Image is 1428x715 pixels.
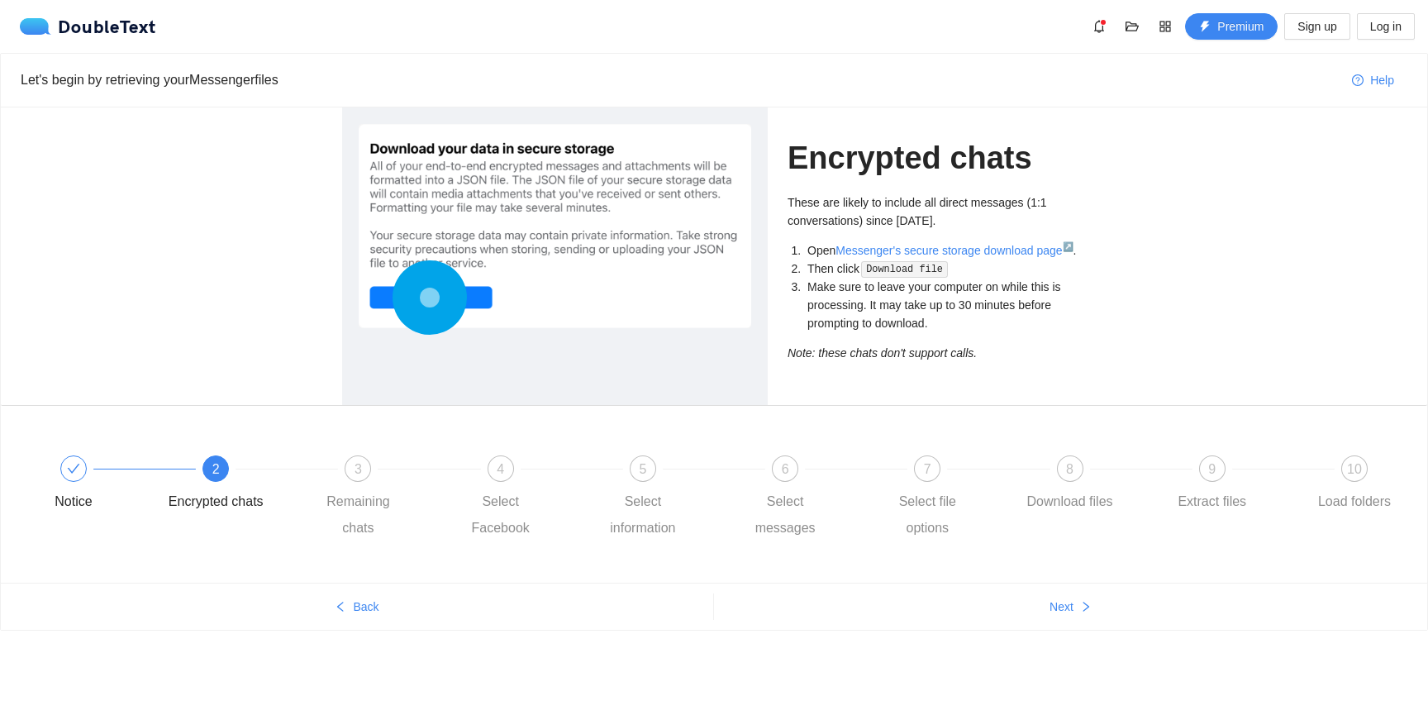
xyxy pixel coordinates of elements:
[1284,13,1349,40] button: Sign up
[20,18,58,35] img: logo
[212,462,220,476] span: 2
[453,489,549,541] div: Select Facebook
[1370,71,1394,89] span: Help
[67,462,80,475] span: check
[861,261,947,278] code: Download file
[353,598,378,616] span: Back
[1178,489,1246,515] div: Extract files
[355,462,362,476] span: 3
[1217,17,1264,36] span: Premium
[1164,455,1307,515] div: 9Extract files
[1,593,713,620] button: leftBack
[310,455,452,541] div: 3Remaining chats
[788,193,1086,230] p: These are likely to include all direct messages (1:1 conversations) since [DATE].
[497,462,504,476] span: 4
[335,601,346,614] span: left
[1352,74,1364,88] span: question-circle
[1347,462,1362,476] span: 10
[1066,462,1073,476] span: 8
[782,462,789,476] span: 6
[1022,455,1164,515] div: 8Download files
[1080,601,1092,614] span: right
[1050,598,1073,616] span: Next
[595,455,737,541] div: 5Select information
[804,278,1086,332] li: Make sure to leave your computer on while this is processing. It may take up to 30 minutes before...
[595,489,691,541] div: Select information
[1027,489,1113,515] div: Download files
[924,462,931,476] span: 7
[788,139,1086,178] h1: Encrypted chats
[879,489,975,541] div: Select file options
[1119,13,1145,40] button: folder-open
[804,241,1086,260] li: Open .
[169,489,264,515] div: Encrypted chats
[453,455,595,541] div: 4Select Facebook
[168,455,310,515] div: 2Encrypted chats
[1357,13,1415,40] button: Log in
[1153,20,1178,33] span: appstore
[1152,13,1178,40] button: appstore
[1297,17,1336,36] span: Sign up
[1120,20,1145,33] span: folder-open
[1339,67,1407,93] button: question-circleHelp
[788,346,977,360] i: Note: these chats don't support calls.
[21,69,1339,90] div: Let's begin by retrieving your Messenger files
[737,489,833,541] div: Select messages
[1185,13,1278,40] button: thunderboltPremium
[1307,455,1402,515] div: 10Load folders
[26,455,168,515] div: Notice
[804,260,1086,279] li: Then click
[879,455,1021,541] div: 7Select file options
[1063,241,1073,251] sup: ↗
[835,244,1073,257] a: Messenger's secure storage download page↗
[1087,20,1111,33] span: bell
[55,489,92,515] div: Notice
[20,18,156,35] div: DoubleText
[639,462,646,476] span: 5
[1086,13,1112,40] button: bell
[714,593,1427,620] button: Nextright
[1199,21,1211,34] span: thunderbolt
[1208,462,1216,476] span: 9
[1370,17,1402,36] span: Log in
[1318,489,1391,515] div: Load folders
[310,489,406,541] div: Remaining chats
[737,455,879,541] div: 6Select messages
[20,18,156,35] a: logoDoubleText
